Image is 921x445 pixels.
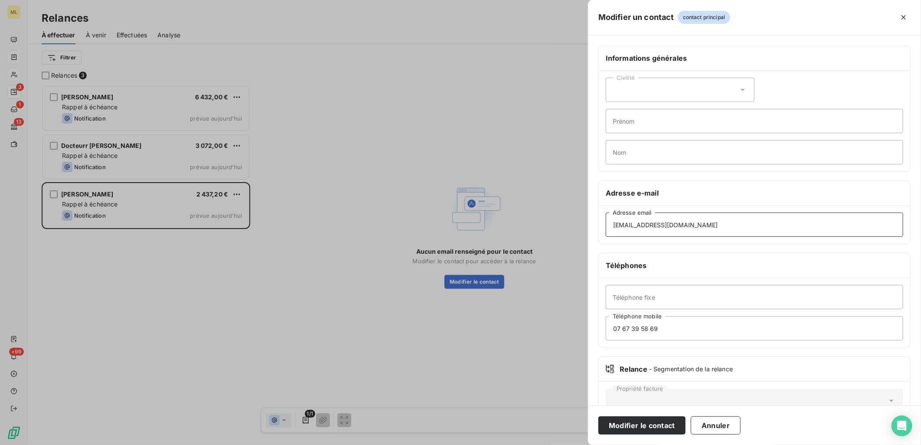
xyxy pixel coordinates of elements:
[649,365,733,373] span: - Segmentation de la relance
[892,416,912,436] div: Open Intercom Messenger
[678,11,731,24] span: contact principal
[606,53,903,63] h6: Informations générales
[606,213,903,237] input: placeholder
[691,416,741,435] button: Annuler
[598,416,686,435] button: Modifier le contact
[606,260,903,271] h6: Téléphones
[606,109,903,133] input: placeholder
[606,285,903,309] input: placeholder
[606,316,903,340] input: placeholder
[606,188,903,198] h6: Adresse e-mail
[606,140,903,164] input: placeholder
[606,364,903,374] div: Relance
[598,11,674,23] h5: Modifier un contact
